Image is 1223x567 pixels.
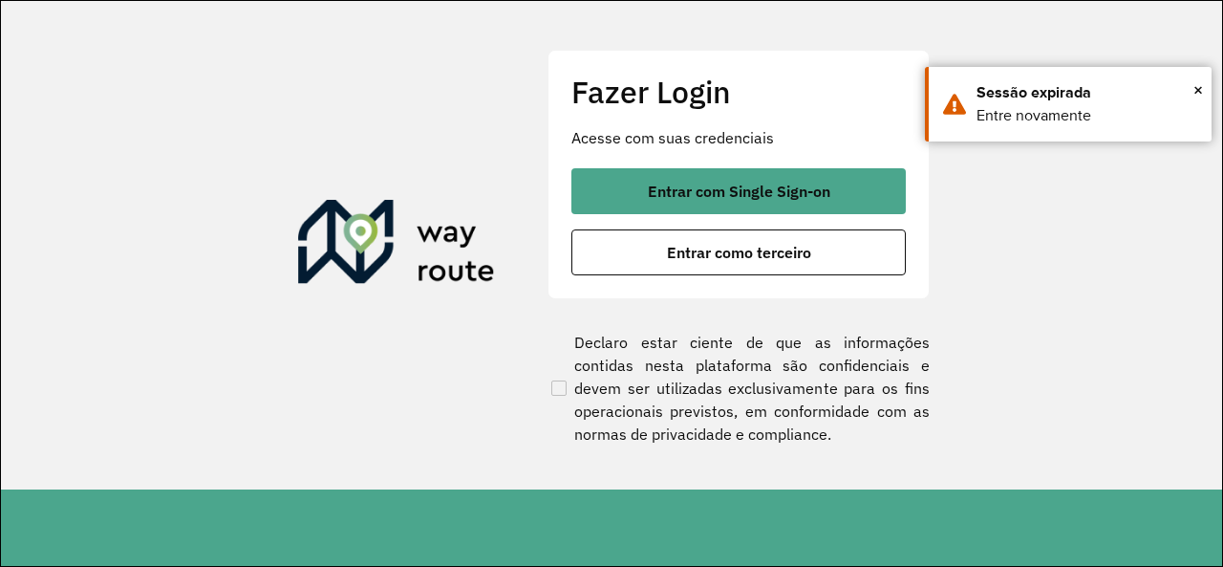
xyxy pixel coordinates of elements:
span: Entrar como terceiro [667,245,811,260]
h2: Fazer Login [571,74,906,110]
button: Close [1193,76,1203,104]
button: button [571,229,906,275]
p: Acesse com suas credenciais [571,126,906,149]
span: Entrar com Single Sign-on [648,184,830,199]
button: button [571,168,906,214]
img: Roteirizador AmbevTech [298,200,495,292]
div: Entre novamente [976,104,1197,127]
label: Declaro estar ciente de que as informações contidas nesta plataforma são confidenciais e devem se... [547,331,930,446]
span: × [1193,76,1203,104]
div: Sessão expirada [976,81,1197,104]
